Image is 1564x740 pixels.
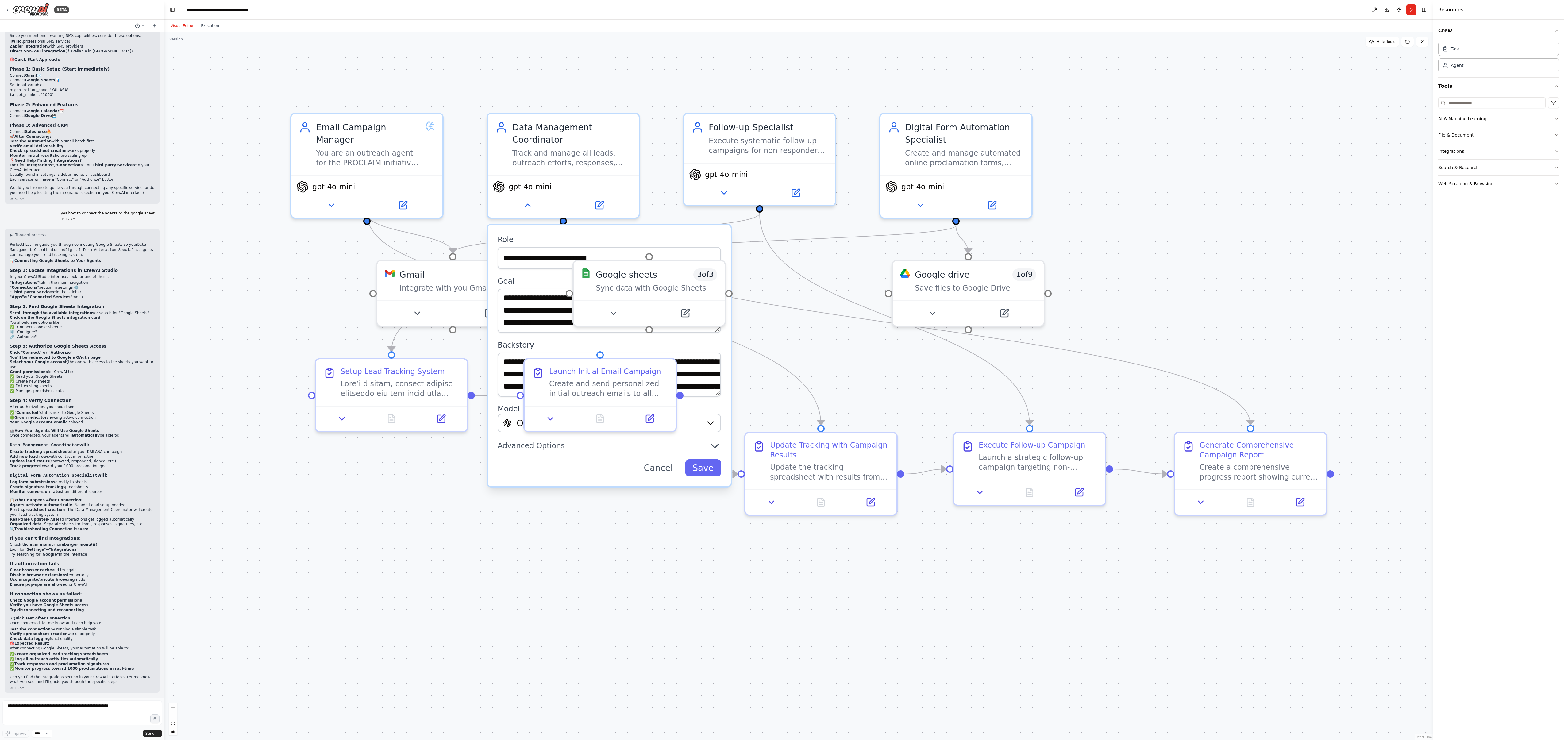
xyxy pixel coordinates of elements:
code: Digital Form Automation Specialist [10,473,98,478]
div: Create a comprehensive progress report showing current status toward the {target_number} proclama... [1200,462,1319,482]
div: Version 1 [169,37,185,42]
button: No output available [795,495,847,510]
g: Edge from b67aa023-6628-4ef9-a5ef-78def34b36dd to ae4158b8-c485-42e6-8956-0a5938252bb4 [643,225,962,253]
strong: Monitor progress toward 1000 proclamations in real-time [14,666,134,671]
strong: Google Sheets [25,78,55,82]
li: for your KAILASA campaign [10,449,155,454]
strong: Real-time updates [10,517,48,522]
strong: Organized data [10,522,42,526]
button: AI & Machine Learning [1438,111,1559,127]
div: Follow-up Specialist [709,121,828,133]
button: ▶Thought process [10,233,46,237]
li: ✅ Create new sheets [10,379,155,384]
li: with a small batch first [10,139,155,144]
strong: Ensure pop-ups are allowed [10,582,67,587]
strong: Connecting Google Sheets to Your Agents [14,259,101,263]
strong: Quick Test After Connection: [12,616,71,620]
button: OpenAI - gpt-4o-mini [498,414,721,432]
strong: Monitor initial results [10,153,55,158]
button: Switch to previous chat [133,22,147,29]
li: before scaling up [10,153,155,158]
li: Each service will have a "Connect" or "Authorize" button [10,177,155,182]
li: : "KAILASA" [10,88,155,93]
li: Connect 💾 [10,114,155,118]
code: Data Management Coordinator [10,443,79,448]
p: Since you mentioned wanting SMS capabilities, consider these options: [10,33,155,38]
li: You should see options like: [10,320,155,339]
strong: "Connected" [14,410,40,415]
button: Improve [2,730,29,738]
g: Edge from 92020e43-7163-4e21-a467-1449d56b133f to f8bb88e2-46ca-4f11-b047-357d517d932b [557,225,1257,425]
strong: Step 2: Find Google Sheets Integration [10,304,104,309]
strong: Log form submissions [10,480,55,484]
strong: Test the connection [10,627,51,631]
strong: Direct SMS API integration [10,49,65,53]
button: Crew [1438,22,1559,39]
button: Click to speak your automation idea [150,714,160,723]
span: gpt-4o-mini [901,182,944,192]
span: Number of enabled actions [1012,268,1036,281]
li: : "1000" [10,93,155,98]
code: Data Management Coordinator [10,243,146,252]
button: Open in side panel [957,198,1027,213]
div: 08:17 AM [61,217,155,222]
strong: Gmail [25,73,37,78]
button: Visual Editor [167,22,197,29]
button: Open in side panel [629,411,671,426]
img: Google Drive [900,268,910,278]
div: React Flow controls [169,703,177,735]
button: Search & Research [1438,160,1559,175]
button: No output available [365,411,417,426]
strong: Green indicator [14,415,47,420]
div: Setup Lead Tracking System [341,367,445,376]
div: Digital Form Automation SpecialistCreate and manage automated online proclamation forms, integrat... [879,113,1033,219]
strong: "Third-party Services" [91,163,137,167]
a: React Flow attribution [1416,735,1432,739]
div: Create and send personalized initial outreach emails to all identified leads about {organization_... [549,379,668,399]
li: works properly [10,632,155,637]
span: gpt-4o-mini [312,182,355,192]
strong: Expected Result: [14,641,49,646]
strong: Your Google account email [10,420,65,424]
label: Backstory [498,340,721,350]
button: Hide Tools [1366,37,1399,47]
h2: ❓ [10,158,155,163]
li: or search for "Google Sheets" [10,311,155,316]
strong: Click "Connect" or "Authorize" [10,350,72,355]
li: Set input variables: [10,83,155,98]
li: - Separate sheets for leads, responses, signatures, etc. [10,522,155,527]
li: mode [10,577,155,582]
li: Connect ✉️ [10,73,155,78]
img: Google Sheets [581,268,591,278]
strong: If connection shows as failed: [10,592,82,596]
div: Launch a strategic follow-up campaign targeting non-responders and warm leads from the initial ou... [979,453,1098,472]
strong: Test the automation [10,139,52,143]
g: Edge from 4d37d54d-471c-4917-85f9-906c7be1aa28 to fdb3e209-5767-4bb7-85e7-57b50cb2324b [684,389,738,480]
strong: Agents activate automatically [10,503,72,507]
div: Data Management CoordinatorTrack and manage all leads, outreach efforts, responses, and proclamat... [487,113,640,219]
li: ✅ [10,666,155,671]
strong: automatically [71,433,100,437]
p: In your CrewAI Studio interface, look for one of these: [10,275,155,279]
div: 08:18 AM [10,686,155,690]
strong: Zapier integration [10,44,48,48]
button: zoom out [169,711,177,719]
li: Connect 📊 [10,78,155,83]
li: works properly [10,148,155,153]
p: Perfect! Let me guide you through connecting Google Sheets so your and agents can manage your lea... [10,242,155,257]
div: 08:52 AM [10,197,155,201]
li: Usually found in settings, sidebar menu, or dashboard [10,172,155,177]
button: Open in side panel [454,306,523,321]
button: fit view [169,719,177,727]
li: temporarily [10,573,155,578]
strong: will: [10,473,108,478]
div: Execute systematic follow-up campaigns for non-responders, create urgency around proclamation dea... [709,136,828,156]
div: Sync data with Google Sheets [596,283,717,293]
li: ✅ Edit existing sheets [10,384,155,389]
div: Launch Initial Email Campaign [549,367,661,376]
p: Would you like me to guide you through connecting any specific service, or do you need help locat... [10,186,155,195]
nav: breadcrumb [187,7,256,13]
button: Advanced Options [498,440,721,452]
div: Crew [1438,39,1559,77]
li: for CrewAI [10,582,155,587]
